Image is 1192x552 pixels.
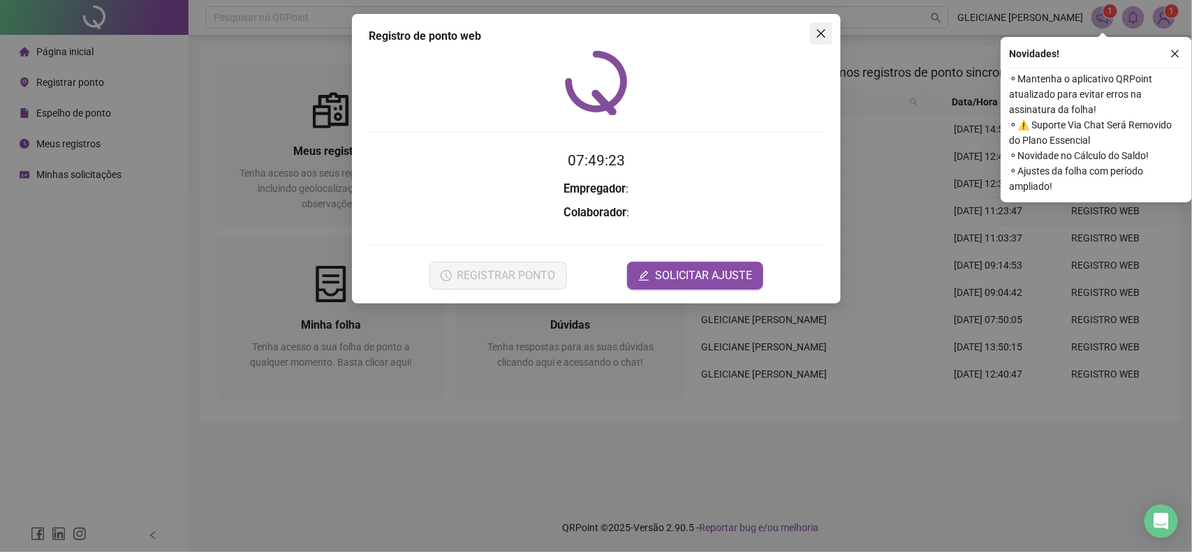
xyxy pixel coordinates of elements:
[638,270,649,281] span: edit
[565,50,628,115] img: QRPoint
[1009,148,1184,163] span: ⚬ Novidade no Cálculo do Saldo!
[1170,49,1180,59] span: close
[1145,505,1178,538] div: Open Intercom Messenger
[655,267,752,284] span: SOLICITAR AJUSTE
[1009,163,1184,194] span: ⚬ Ajustes da folha com período ampliado!
[369,180,824,198] h3: :
[810,22,832,45] button: Close
[369,28,824,45] div: Registro de ponto web
[568,152,625,169] time: 07:49:23
[816,28,827,39] span: close
[1009,46,1059,61] span: Novidades !
[564,182,626,195] strong: Empregador
[429,262,566,290] button: REGISTRAR PONTO
[564,206,626,219] strong: Colaborador
[627,262,763,290] button: editSOLICITAR AJUSTE
[1009,71,1184,117] span: ⚬ Mantenha o aplicativo QRPoint atualizado para evitar erros na assinatura da folha!
[1009,117,1184,148] span: ⚬ ⚠️ Suporte Via Chat Será Removido do Plano Essencial
[369,204,824,222] h3: :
